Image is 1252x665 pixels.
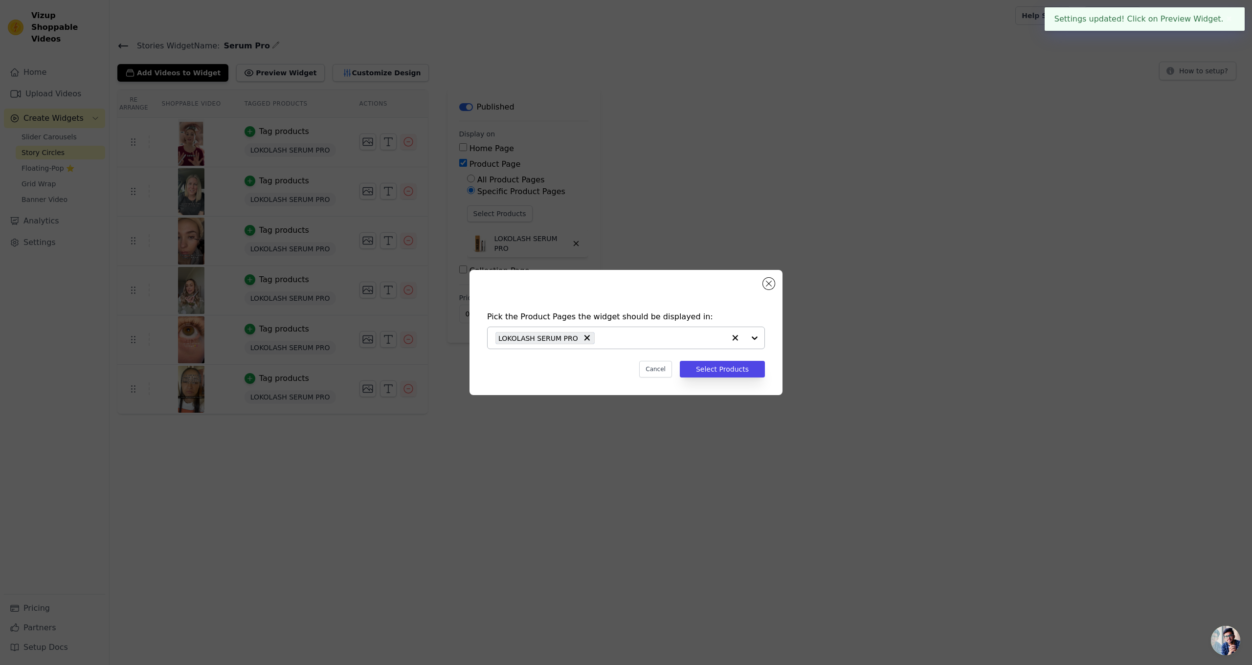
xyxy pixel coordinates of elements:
[1045,7,1245,31] div: Settings updated! Click on Preview Widget.
[680,361,765,377] button: Select Products
[1224,13,1235,25] button: Close
[1211,626,1240,655] div: Open chat
[639,361,672,377] button: Cancel
[763,278,775,289] button: Close modal
[487,311,765,323] h4: Pick the Product Pages the widget should be displayed in:
[498,332,578,344] span: LOKOLASH SERUM PRO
